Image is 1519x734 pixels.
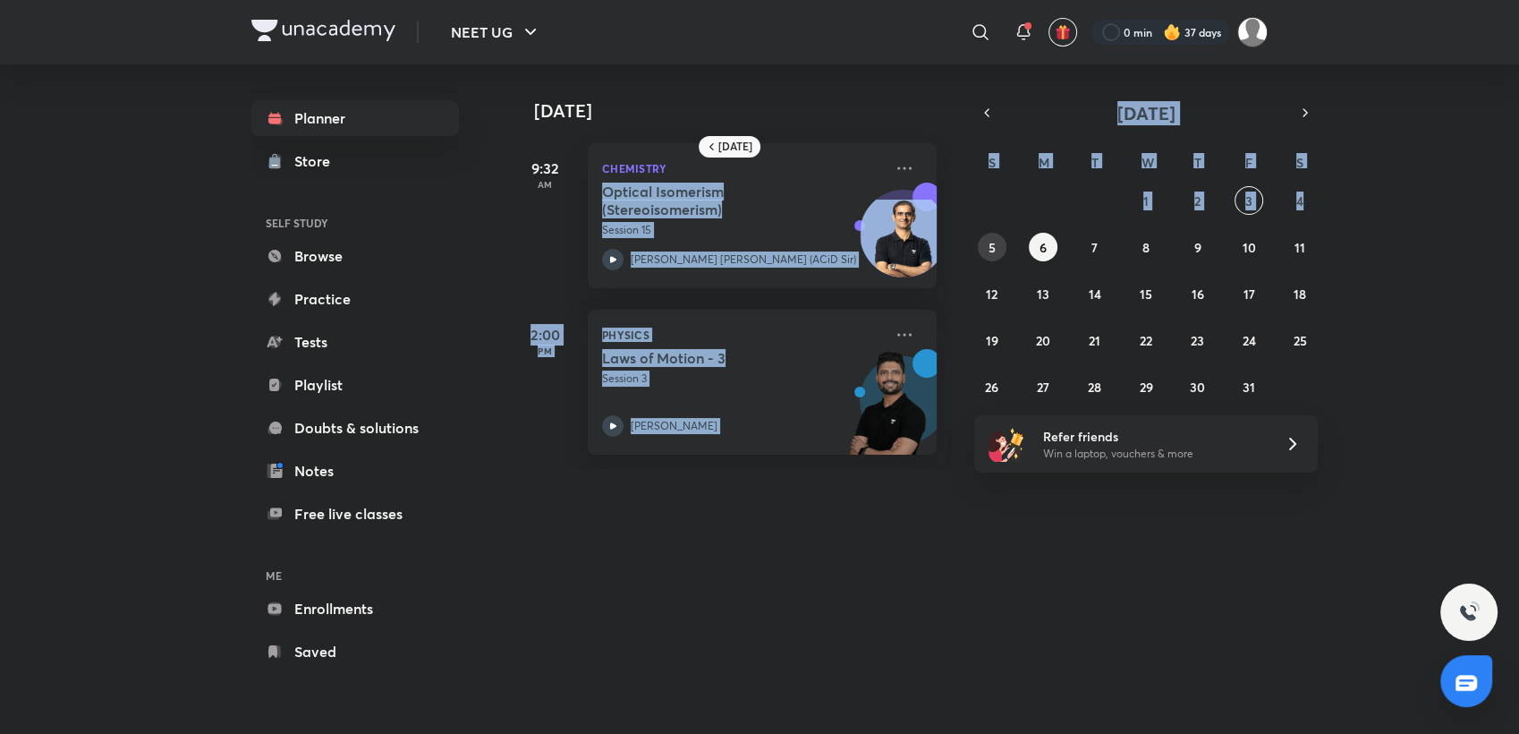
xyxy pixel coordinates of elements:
abbr: October 20, 2025 [1036,332,1050,349]
button: October 25, 2025 [1286,326,1314,354]
abbr: October 10, 2025 [1242,239,1255,256]
p: Session 3 [602,371,883,387]
abbr: October 13, 2025 [1037,286,1049,303]
abbr: October 3, 2025 [1245,192,1252,209]
abbr: October 4, 2025 [1296,192,1303,209]
abbr: October 17, 2025 [1243,286,1254,303]
button: October 19, 2025 [978,326,1006,354]
abbr: Friday [1245,154,1252,171]
abbr: October 29, 2025 [1139,379,1152,396]
span: [DATE] [1117,101,1175,125]
abbr: October 6, 2025 [1040,239,1047,256]
button: October 16, 2025 [1183,279,1211,308]
p: AM [509,179,581,190]
abbr: October 28, 2025 [1088,379,1101,396]
abbr: October 24, 2025 [1242,332,1255,349]
button: October 28, 2025 [1081,372,1109,401]
img: avatar [1055,24,1071,40]
abbr: October 25, 2025 [1294,332,1307,349]
button: October 18, 2025 [1286,279,1314,308]
abbr: October 19, 2025 [986,332,998,349]
abbr: October 9, 2025 [1193,239,1201,256]
h5: Optical Isomerism (Stereoisomerism) [602,183,825,218]
p: Win a laptop, vouchers & more [1043,446,1263,462]
a: Saved [251,634,459,670]
button: NEET UG [440,14,552,50]
img: referral [989,426,1024,462]
abbr: October 5, 2025 [989,239,996,256]
a: Planner [251,100,459,136]
abbr: October 15, 2025 [1140,286,1152,303]
button: October 6, 2025 [1029,233,1057,261]
button: October 29, 2025 [1132,372,1160,401]
h5: 2:00 [509,324,581,346]
button: October 26, 2025 [978,372,1006,401]
button: October 3, 2025 [1235,186,1263,215]
a: Doubts & solutions [251,410,459,446]
a: Playlist [251,367,459,403]
button: [DATE] [999,100,1293,125]
button: October 30, 2025 [1183,372,1211,401]
h6: ME [251,560,459,591]
a: Practice [251,281,459,317]
button: October 13, 2025 [1029,279,1057,308]
abbr: Tuesday [1091,154,1099,171]
a: Store [251,143,459,179]
h6: Refer friends [1043,427,1263,446]
button: October 12, 2025 [978,279,1006,308]
img: streak [1163,23,1181,41]
p: PM [509,346,581,356]
a: Enrollments [251,591,459,627]
abbr: October 7, 2025 [1091,239,1098,256]
abbr: October 30, 2025 [1190,379,1205,396]
button: October 14, 2025 [1081,279,1109,308]
button: October 1, 2025 [1132,186,1160,215]
p: Session 15 [602,222,883,238]
abbr: October 22, 2025 [1140,332,1152,349]
abbr: October 12, 2025 [986,286,997,303]
div: Store [294,150,341,172]
abbr: Thursday [1193,154,1201,171]
a: Tests [251,324,459,360]
button: October 2, 2025 [1183,186,1211,215]
button: October 31, 2025 [1235,372,1263,401]
img: Company Logo [251,20,395,41]
button: October 23, 2025 [1183,326,1211,354]
abbr: October 8, 2025 [1142,239,1150,256]
button: October 15, 2025 [1132,279,1160,308]
abbr: October 27, 2025 [1037,379,1049,396]
button: October 21, 2025 [1081,326,1109,354]
button: October 10, 2025 [1235,233,1263,261]
button: October 27, 2025 [1029,372,1057,401]
a: Browse [251,238,459,274]
abbr: October 23, 2025 [1191,332,1204,349]
abbr: Sunday [989,154,996,171]
a: Company Logo [251,20,395,46]
h6: [DATE] [718,140,752,154]
h5: Laws of Motion - 3 [602,349,825,367]
abbr: October 16, 2025 [1191,286,1203,303]
abbr: October 1, 2025 [1143,192,1149,209]
img: Payal [1237,17,1268,47]
button: October 24, 2025 [1235,326,1263,354]
button: October 5, 2025 [978,233,1006,261]
button: October 7, 2025 [1081,233,1109,261]
button: avatar [1048,18,1077,47]
p: [PERSON_NAME] [PERSON_NAME] (ACiD Sir) [631,252,856,268]
abbr: October 14, 2025 [1089,286,1101,303]
a: Notes [251,453,459,489]
h6: SELF STUDY [251,208,459,238]
h5: 9:32 [509,158,581,179]
button: October 22, 2025 [1132,326,1160,354]
p: [PERSON_NAME] [631,418,717,434]
img: ttu [1458,602,1480,623]
abbr: Monday [1039,154,1049,171]
h4: [DATE] [534,100,955,122]
p: Physics [602,324,883,346]
abbr: Wednesday [1141,154,1154,171]
abbr: October 21, 2025 [1089,332,1100,349]
abbr: October 11, 2025 [1294,239,1305,256]
a: Free live classes [251,496,459,532]
img: unacademy [838,349,937,473]
abbr: October 31, 2025 [1243,379,1255,396]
